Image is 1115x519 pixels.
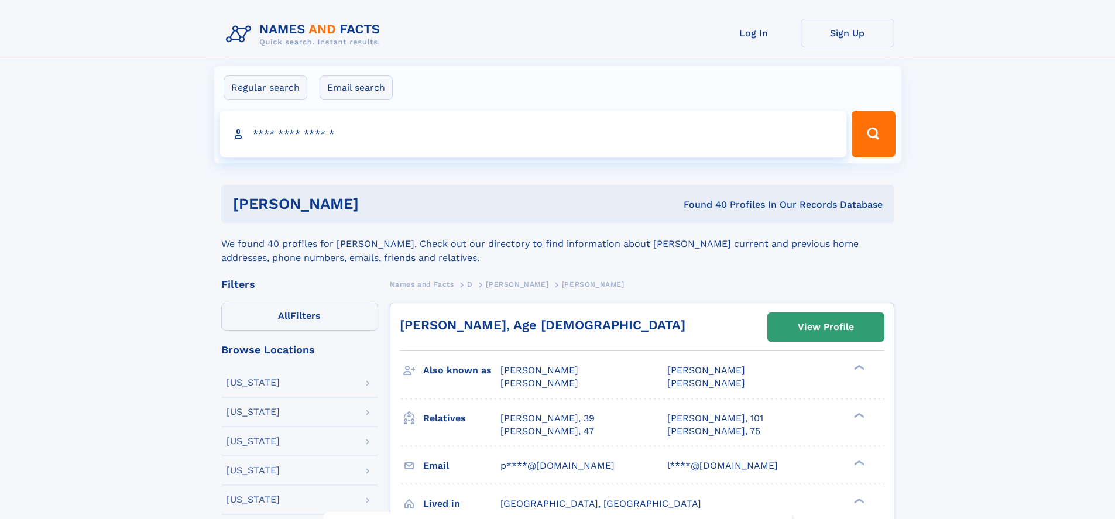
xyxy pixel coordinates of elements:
[221,345,378,355] div: Browse Locations
[851,459,865,466] div: ❯
[500,498,701,509] span: [GEOGRAPHIC_DATA], [GEOGRAPHIC_DATA]
[320,75,393,100] label: Email search
[768,313,884,341] a: View Profile
[423,456,500,476] h3: Email
[851,411,865,419] div: ❯
[390,277,454,291] a: Names and Facts
[486,277,548,291] a: [PERSON_NAME]
[667,365,745,376] span: [PERSON_NAME]
[278,310,290,321] span: All
[233,197,522,211] h1: [PERSON_NAME]
[707,19,801,47] a: Log In
[500,365,578,376] span: [PERSON_NAME]
[423,360,500,380] h3: Also known as
[798,314,854,341] div: View Profile
[423,494,500,514] h3: Lived in
[851,364,865,372] div: ❯
[221,19,390,50] img: Logo Names and Facts
[500,425,594,438] a: [PERSON_NAME], 47
[486,280,548,288] span: [PERSON_NAME]
[227,378,280,387] div: [US_STATE]
[852,111,895,157] button: Search Button
[221,279,378,290] div: Filters
[227,436,280,446] div: [US_STATE]
[500,377,578,389] span: [PERSON_NAME]
[667,412,763,425] a: [PERSON_NAME], 101
[227,466,280,475] div: [US_STATE]
[227,407,280,417] div: [US_STATE]
[423,408,500,428] h3: Relatives
[500,412,595,425] a: [PERSON_NAME], 39
[667,425,760,438] a: [PERSON_NAME], 75
[227,495,280,504] div: [US_STATE]
[851,497,865,504] div: ❯
[221,223,894,265] div: We found 40 profiles for [PERSON_NAME]. Check out our directory to find information about [PERSON...
[467,280,473,288] span: D
[221,303,378,331] label: Filters
[224,75,307,100] label: Regular search
[467,277,473,291] a: D
[220,111,847,157] input: search input
[521,198,883,211] div: Found 40 Profiles In Our Records Database
[801,19,894,47] a: Sign Up
[400,318,685,332] a: [PERSON_NAME], Age [DEMOGRAPHIC_DATA]
[667,377,745,389] span: [PERSON_NAME]
[562,280,625,288] span: [PERSON_NAME]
